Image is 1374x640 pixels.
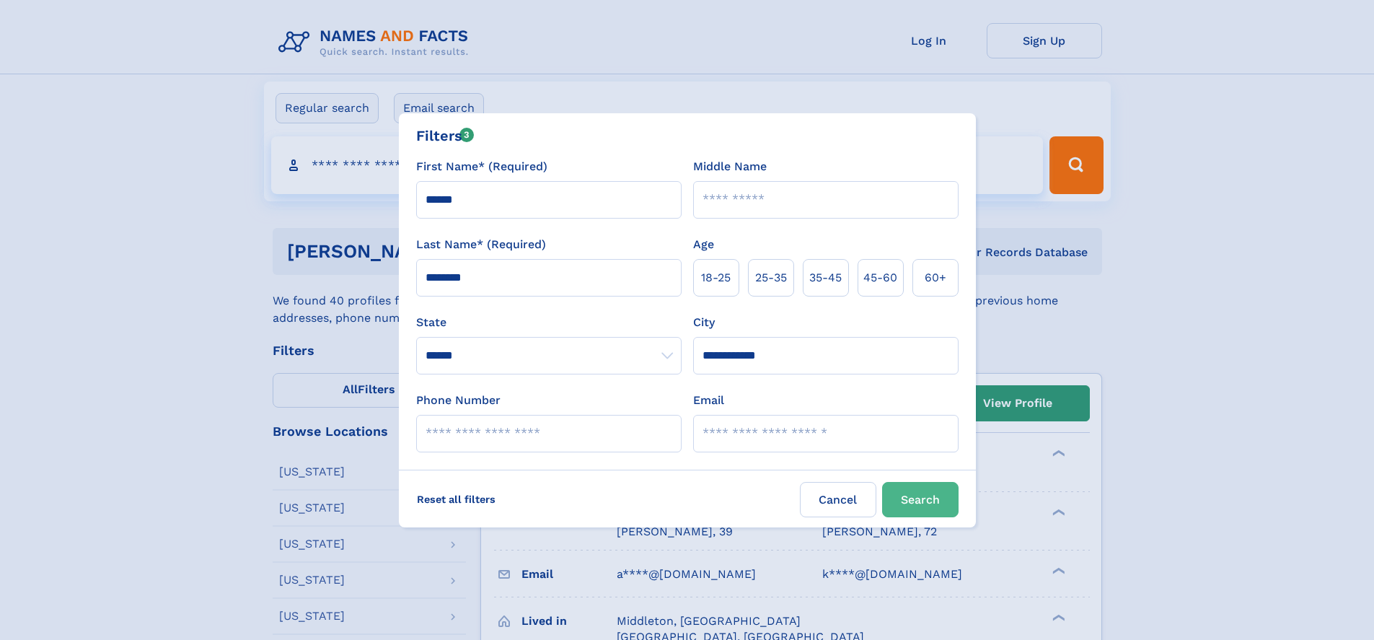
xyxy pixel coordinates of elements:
[882,482,959,517] button: Search
[809,269,842,286] span: 35‑45
[800,482,876,517] label: Cancel
[416,158,547,175] label: First Name* (Required)
[693,158,767,175] label: Middle Name
[701,269,731,286] span: 18‑25
[416,392,501,409] label: Phone Number
[693,392,724,409] label: Email
[755,269,787,286] span: 25‑35
[863,269,897,286] span: 45‑60
[408,482,505,517] label: Reset all filters
[416,314,682,331] label: State
[693,236,714,253] label: Age
[416,236,546,253] label: Last Name* (Required)
[925,269,946,286] span: 60+
[416,125,475,146] div: Filters
[693,314,715,331] label: City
